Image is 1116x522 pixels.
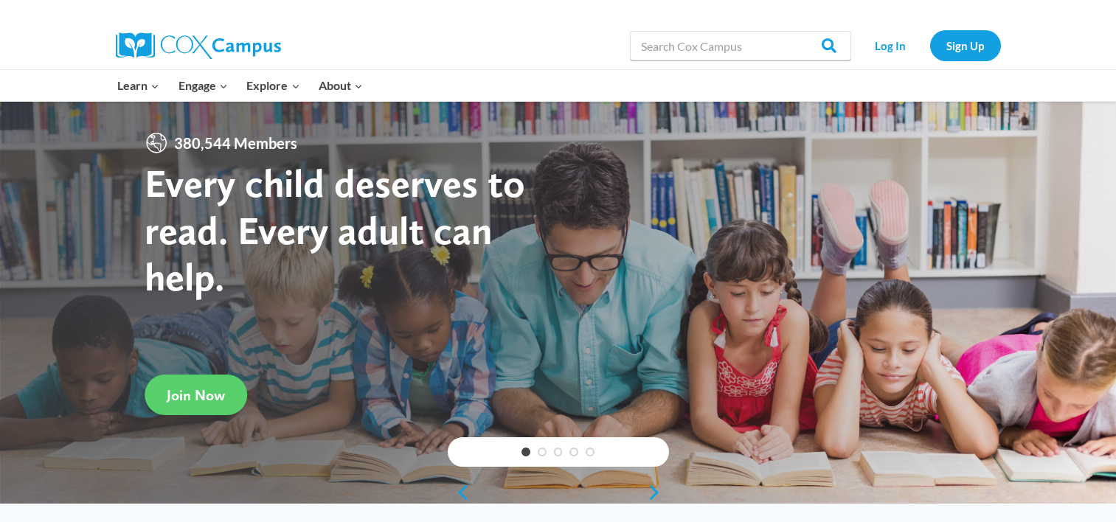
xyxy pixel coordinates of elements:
span: Explore [246,76,299,95]
div: content slider buttons [448,478,669,507]
span: 380,544 Members [168,131,303,155]
nav: Primary Navigation [108,70,372,101]
input: Search Cox Campus [630,31,851,60]
nav: Secondary Navigation [859,30,1001,60]
a: 1 [521,448,530,456]
a: 5 [586,448,595,456]
a: next [647,484,669,501]
a: Log In [859,30,923,60]
a: 3 [554,448,563,456]
a: Sign Up [930,30,1001,60]
strong: Every child deserves to read. Every adult can help. [145,159,525,300]
a: 2 [538,448,547,456]
a: 4 [569,448,578,456]
a: previous [448,484,470,501]
img: Cox Campus [116,32,281,59]
a: Join Now [145,375,247,415]
span: Engage [179,76,228,95]
span: Learn [117,76,159,95]
span: About [319,76,363,95]
span: Join Now [167,386,225,404]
